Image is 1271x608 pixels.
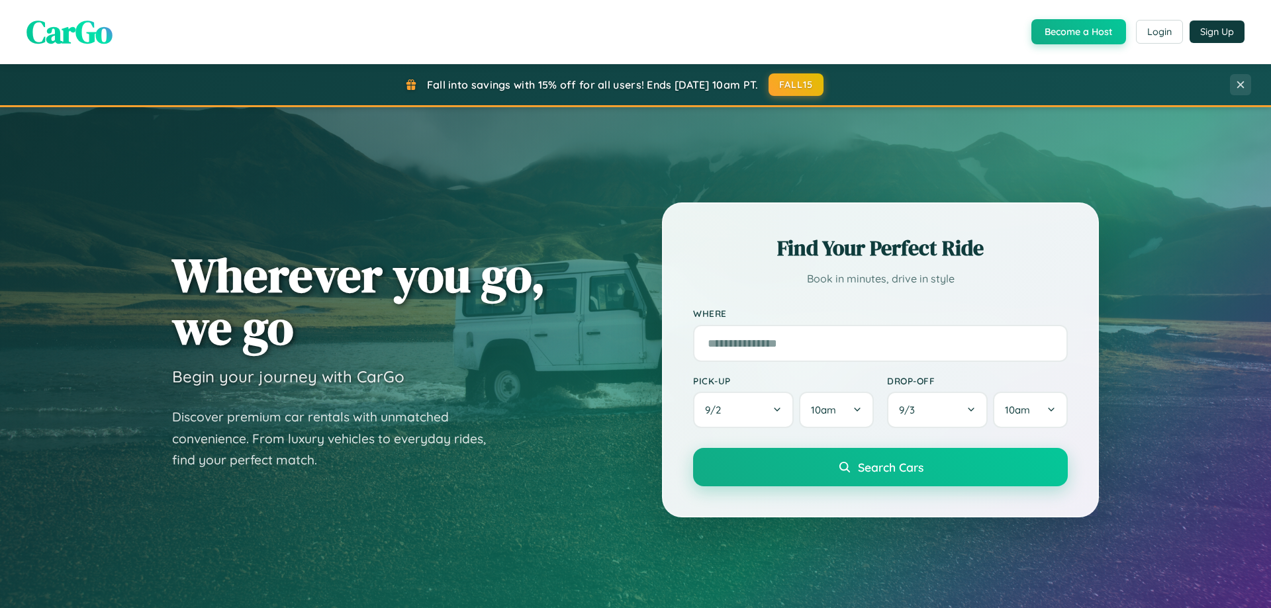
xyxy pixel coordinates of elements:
[899,404,921,416] span: 9 / 3
[993,392,1068,428] button: 10am
[799,392,874,428] button: 10am
[172,367,404,386] h3: Begin your journey with CarGo
[1190,21,1245,43] button: Sign Up
[769,73,824,96] button: FALL15
[693,308,1068,320] label: Where
[811,404,836,416] span: 10am
[1136,20,1183,44] button: Login
[693,269,1068,288] p: Book in minutes, drive in style
[172,406,503,471] p: Discover premium car rentals with unmatched convenience. From luxury vehicles to everyday rides, ...
[887,392,988,428] button: 9/3
[1005,404,1030,416] span: 10am
[693,234,1068,263] h2: Find Your Perfect Ride
[705,404,728,416] span: 9 / 2
[26,10,113,54] span: CarGo
[858,460,923,474] span: Search Cars
[887,375,1068,386] label: Drop-off
[427,78,759,91] span: Fall into savings with 15% off for all users! Ends [DATE] 10am PT.
[1031,19,1126,44] button: Become a Host
[693,392,794,428] button: 9/2
[693,448,1068,486] button: Search Cars
[693,375,874,386] label: Pick-up
[172,249,545,353] h1: Wherever you go, we go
